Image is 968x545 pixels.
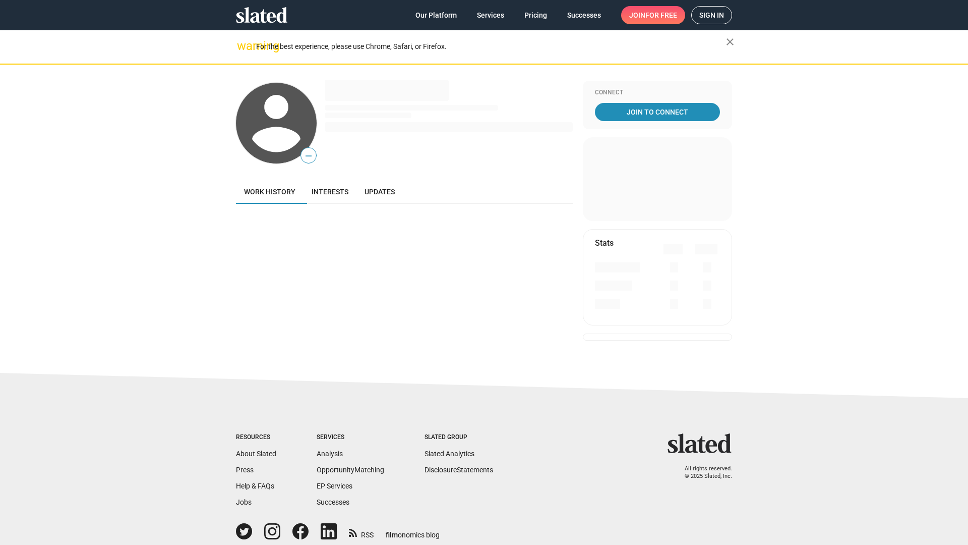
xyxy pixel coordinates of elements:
span: Successes [567,6,601,24]
span: Sign in [699,7,724,24]
div: Slated Group [425,433,493,442]
a: Joinfor free [621,6,685,24]
span: for free [645,6,677,24]
a: Successes [559,6,609,24]
a: Join To Connect [595,103,720,121]
mat-icon: warning [237,40,249,52]
span: Pricing [524,6,547,24]
span: film [386,531,398,539]
mat-icon: close [724,36,736,48]
span: — [301,149,316,162]
span: Our Platform [415,6,457,24]
div: Resources [236,433,276,442]
div: Services [317,433,384,442]
span: Join [629,6,677,24]
a: Work history [236,180,304,204]
span: Join To Connect [597,103,718,121]
a: RSS [349,524,374,540]
a: Interests [304,180,356,204]
a: Successes [317,498,349,506]
a: About Slated [236,450,276,458]
a: DisclosureStatements [425,466,493,474]
a: Analysis [317,450,343,458]
span: Updates [365,188,395,196]
a: Our Platform [407,6,465,24]
span: Services [477,6,504,24]
a: Services [469,6,512,24]
a: Updates [356,180,403,204]
span: Work history [244,188,295,196]
a: Pricing [516,6,555,24]
div: Connect [595,89,720,97]
a: filmonomics blog [386,522,440,540]
mat-card-title: Stats [595,238,614,248]
span: Interests [312,188,348,196]
a: EP Services [317,482,352,490]
div: For the best experience, please use Chrome, Safari, or Firefox. [256,40,726,53]
a: Sign in [691,6,732,24]
a: OpportunityMatching [317,466,384,474]
a: Press [236,466,254,474]
a: Help & FAQs [236,482,274,490]
p: All rights reserved. © 2025 Slated, Inc. [674,465,732,480]
a: Slated Analytics [425,450,474,458]
a: Jobs [236,498,252,506]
